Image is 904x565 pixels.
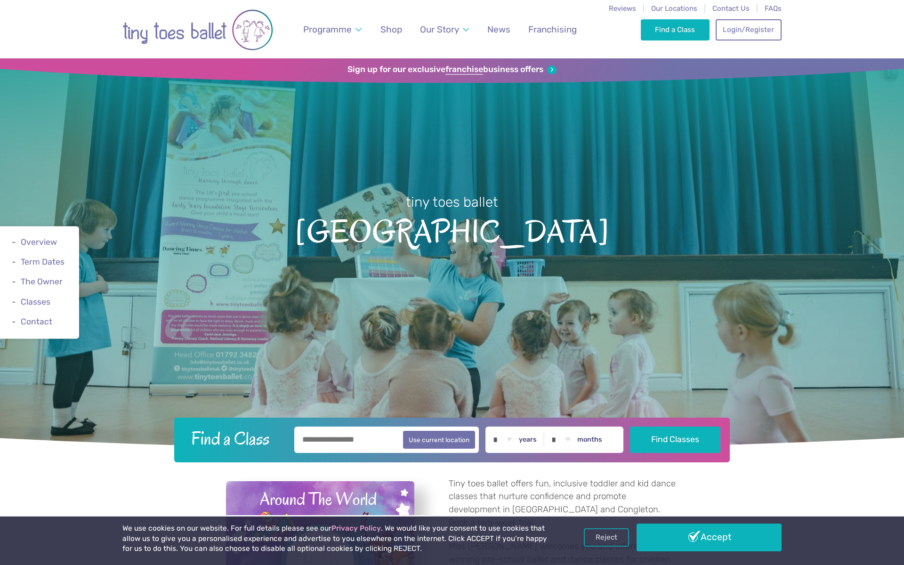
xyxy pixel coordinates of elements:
label: months [577,436,602,444]
a: FAQs [765,4,782,13]
a: Accept [637,524,782,551]
a: Login/Register [716,19,782,40]
a: Contact [21,317,52,326]
a: Our Story [416,18,474,40]
button: Find Classes [630,427,721,453]
span: News [487,24,510,35]
span: Our Story [420,24,459,35]
a: Classes [21,297,50,307]
button: Use current location [403,431,475,449]
strong: franchise [445,65,483,75]
span: Shop [380,24,402,35]
a: Privacy Policy [331,524,381,533]
a: Term Dates [21,258,65,267]
a: Find a Class [641,19,710,40]
span: [GEOGRAPHIC_DATA] [16,211,888,250]
label: years [519,436,537,444]
a: Reject [584,528,629,546]
span: Programme [303,24,352,35]
a: Our Locations [651,4,697,13]
a: Programme [299,18,366,40]
a: The Owner [21,277,63,287]
a: News [483,18,515,40]
a: Contact Us [712,4,750,13]
a: Franchising [524,18,581,40]
a: Sign up for our exclusivefranchisebusiness offers [347,65,556,75]
img: tiny toes ballet [122,6,273,54]
p: Tiny toes ballet offers fun, inclusive toddler and kid dance classes that nurture confidence and ... [449,477,678,529]
a: Shop [376,18,407,40]
a: Overview [21,237,57,247]
p: We use cookies on our website. For full details please see our . We would like your consent to us... [122,524,551,554]
h2: Find a Class [184,427,288,450]
small: tiny toes ballet [406,194,498,210]
a: Reviews [609,4,636,13]
span: Franchising [528,24,577,35]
